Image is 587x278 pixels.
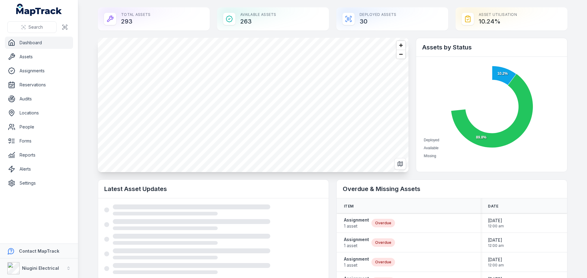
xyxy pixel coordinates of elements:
[344,256,369,268] a: Assignment1 asset
[371,258,395,266] div: Overdue
[424,138,439,142] span: Deployed
[488,218,504,224] span: [DATE]
[488,224,504,229] span: 12:00 am
[344,256,369,262] strong: Assignment
[5,121,73,133] a: People
[488,263,504,268] span: 12:00 am
[344,236,369,249] a: Assignment1 asset
[371,238,395,247] div: Overdue
[424,146,438,150] span: Available
[5,37,73,49] a: Dashboard
[344,243,369,249] span: 1 asset
[344,204,353,209] span: Item
[488,237,504,248] time: 4/30/2025, 12:00:00 AM
[371,219,395,227] div: Overdue
[22,265,59,271] strong: Niugini Electrical
[424,154,436,158] span: Missing
[344,217,369,229] a: Assignment1 asset
[104,185,323,193] h2: Latest Asset Updates
[394,158,406,170] button: Switch to Map View
[7,21,57,33] button: Search
[344,223,369,229] span: 1 asset
[5,163,73,175] a: Alerts
[488,237,504,243] span: [DATE]
[28,24,43,30] span: Search
[488,257,504,263] span: [DATE]
[397,41,405,50] button: Zoom in
[344,262,369,268] span: 1 asset
[422,43,561,52] h2: Assets by Status
[16,4,62,16] a: MapTrack
[19,248,59,254] strong: Contact MapTrack
[488,204,498,209] span: Date
[488,243,504,248] span: 12:00 am
[5,149,73,161] a: Reports
[343,185,561,193] h2: Overdue & Missing Assets
[397,50,405,59] button: Zoom out
[5,107,73,119] a: Locations
[344,217,369,223] strong: Assignment
[5,177,73,189] a: Settings
[488,218,504,229] time: 4/30/2025, 12:00:00 AM
[344,236,369,243] strong: Assignment
[5,51,73,63] a: Assets
[488,257,504,268] time: 4/30/2025, 12:00:00 AM
[5,93,73,105] a: Audits
[5,65,73,77] a: Assignments
[98,38,408,172] canvas: Map
[5,79,73,91] a: Reservations
[5,135,73,147] a: Forms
